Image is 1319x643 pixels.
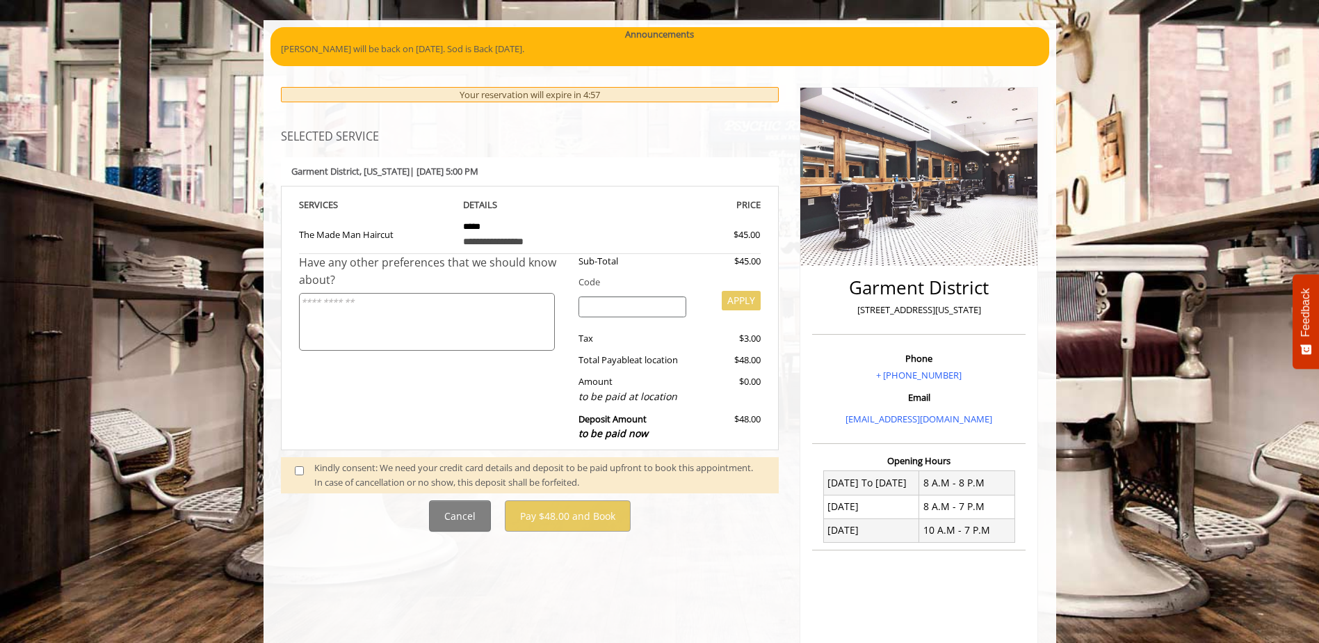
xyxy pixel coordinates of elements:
[816,354,1022,363] h3: Phone
[823,495,919,518] td: [DATE]
[299,213,453,254] td: The Made Man Haircut
[333,198,338,211] span: S
[722,291,761,310] button: APPLY
[568,275,761,289] div: Code
[568,374,697,404] div: Amount
[816,278,1022,298] h2: Garment District
[1300,288,1312,337] span: Feedback
[578,413,648,440] b: Deposit Amount
[919,471,1015,495] td: 8 A.M - 8 P.M
[1293,274,1319,369] button: Feedback - Show survey
[812,456,1026,466] h3: Opening Hours
[876,369,962,381] a: + [PHONE_NUMBER]
[625,27,694,42] b: Announcements
[299,197,453,213] th: SERVICE
[697,331,761,346] div: $3.00
[578,427,648,440] span: to be paid now
[683,228,760,242] div: $45.00
[291,165,478,177] b: Garment District | [DATE] 5:00 PM
[697,353,761,367] div: $48.00
[568,353,697,367] div: Total Payable
[314,461,765,490] div: Kindly consent: We need your credit card details and deposit to be paid upfront to book this appo...
[919,495,1015,518] td: 8 A.M - 7 P.M
[505,500,631,532] button: Pay $48.00 and Book
[823,471,919,495] td: [DATE] To [DATE]
[634,354,678,366] span: at location
[607,197,761,213] th: PRICE
[697,412,761,442] div: $48.00
[568,254,697,269] div: Sub-Total
[359,165,410,177] span: , [US_STATE]
[816,303,1022,317] p: [STREET_ADDRESS][US_STATE]
[299,254,569,289] div: Have any other preferences that we should know about?
[697,254,761,269] div: $45.00
[453,197,607,213] th: DETAILS
[823,518,919,542] td: [DATE]
[697,374,761,404] div: $0.00
[845,413,992,425] a: [EMAIL_ADDRESS][DOMAIN_NAME]
[281,42,1039,56] p: [PERSON_NAME] will be back on [DATE]. Sod is Back [DATE].
[816,392,1022,402] h3: Email
[578,389,686,404] div: to be paid at location
[429,500,491,532] button: Cancel
[281,131,779,143] h3: SELECTED SERVICE
[281,87,779,103] div: Your reservation will expire in 4:57
[568,331,697,346] div: Tax
[919,518,1015,542] td: 10 A.M - 7 P.M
